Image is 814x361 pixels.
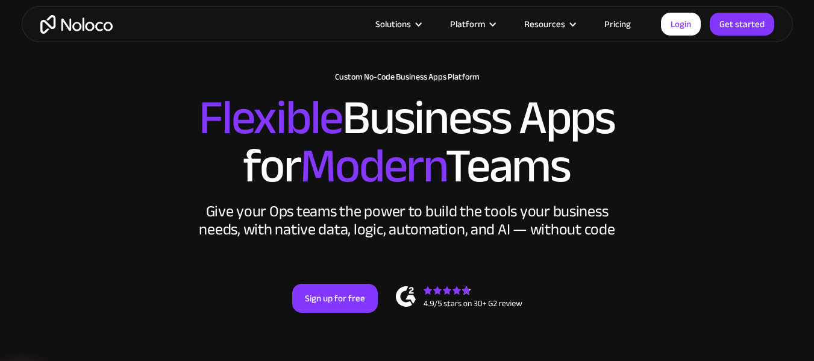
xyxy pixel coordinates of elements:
span: Modern [300,121,445,211]
a: Sign up for free [292,284,378,313]
div: Platform [450,16,485,32]
div: Solutions [360,16,435,32]
a: Login [661,13,701,36]
a: Get started [710,13,774,36]
div: Resources [524,16,565,32]
a: Pricing [589,16,646,32]
div: Platform [435,16,509,32]
div: Resources [509,16,589,32]
span: Flexible [199,73,342,163]
h1: Custom No-Code Business Apps Platform [34,72,781,82]
div: Solutions [375,16,411,32]
h2: Business Apps for Teams [34,94,781,190]
div: Give your Ops teams the power to build the tools your business needs, with native data, logic, au... [196,202,618,239]
a: home [40,15,113,34]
